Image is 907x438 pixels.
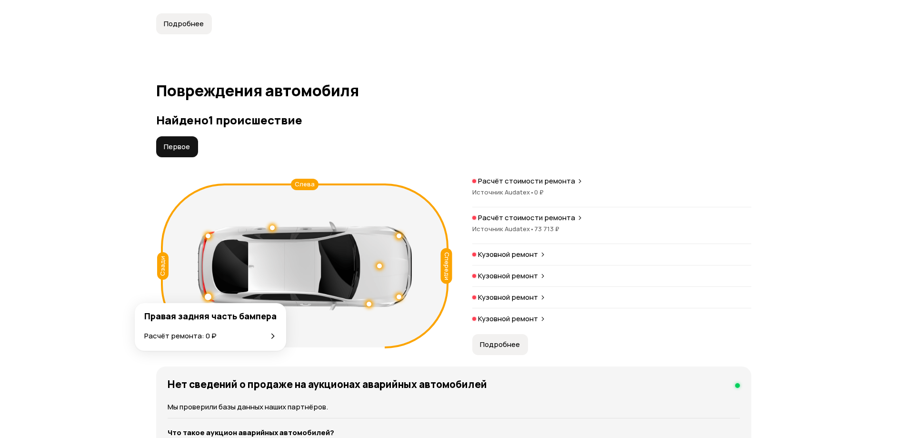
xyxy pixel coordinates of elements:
[168,378,487,390] h4: Нет сведений о продаже на аукционах аварийных автомобилей
[156,136,198,157] button: Первое
[472,334,528,355] button: Подробнее
[472,188,534,196] span: Источник Audatex
[164,19,204,29] span: Подробнее
[530,224,534,233] span: •
[534,188,544,196] span: 0 ₽
[156,82,751,99] h1: Повреждения автомобиля
[478,271,538,281] p: Кузовной ремонт
[534,224,559,233] span: 73 713 ₽
[478,250,538,259] p: Кузовной ремонт
[478,176,575,186] p: Расчёт стоимости ремонта
[156,113,751,127] h3: Найдено 1 происшествие
[168,428,334,438] strong: Что такое аукцион аварийных автомобилей?
[164,142,190,152] span: Первое
[478,293,538,302] p: Кузовной ремонт
[157,252,169,280] div: Сзади
[156,13,212,34] button: Подробнее
[168,402,740,412] p: Мы проверили базы данных наших партнёров.
[478,314,538,324] p: Кузовной ремонт
[291,179,319,190] div: Слева
[478,213,575,223] p: Расчёт стоимости ремонта
[480,340,520,349] span: Подробнее
[530,188,534,196] span: •
[440,248,452,284] div: Спереди
[472,224,534,233] span: Источник Audatex
[144,311,277,321] h4: Правая задняя часть бампера
[144,331,217,341] p: Расчёт ремонта: 0 ₽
